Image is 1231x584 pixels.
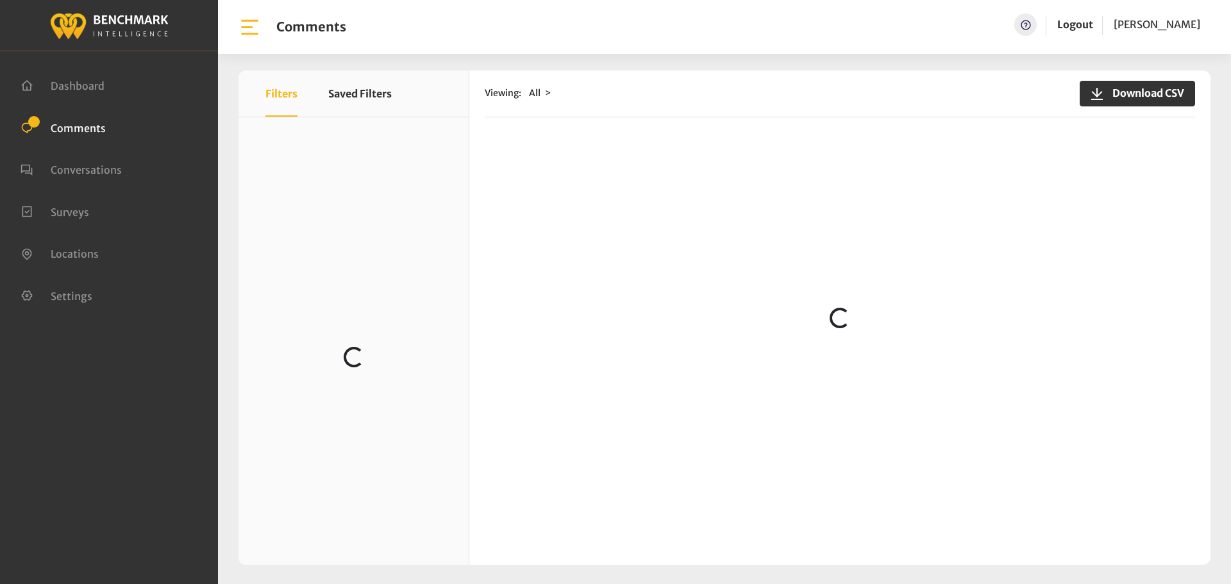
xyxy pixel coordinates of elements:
span: Dashboard [51,79,105,92]
a: Settings [21,288,92,301]
a: Comments [21,121,106,133]
button: Filters [265,71,297,117]
span: Settings [51,289,92,302]
a: Logout [1057,18,1093,31]
a: [PERSON_NAME] [1114,13,1200,36]
span: Conversations [51,163,122,176]
a: Logout [1057,13,1093,36]
span: All [529,87,540,99]
a: Dashboard [21,78,105,91]
span: Surveys [51,205,89,218]
span: Download CSV [1105,85,1184,101]
a: Locations [21,246,99,259]
span: Comments [51,121,106,134]
img: bar [239,16,261,38]
button: Saved Filters [328,71,392,117]
h1: Comments [276,19,346,35]
img: benchmark [49,10,169,41]
button: Download CSV [1080,81,1195,106]
span: Locations [51,247,99,260]
a: Conversations [21,162,122,175]
span: Viewing: [485,87,521,100]
span: [PERSON_NAME] [1114,18,1200,31]
a: Surveys [21,204,89,217]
